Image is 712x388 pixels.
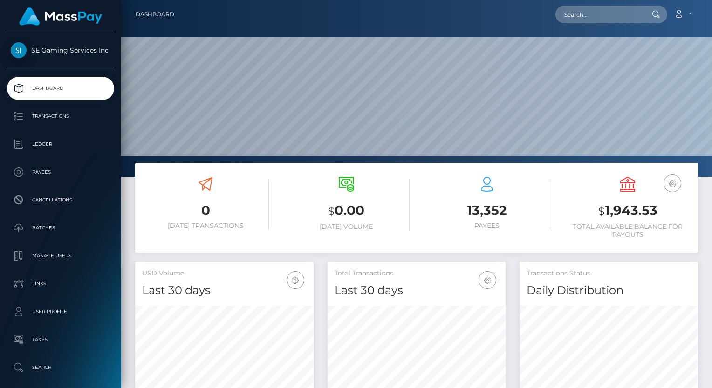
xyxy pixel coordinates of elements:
[11,193,110,207] p: Cancellations
[11,165,110,179] p: Payees
[7,300,114,323] a: User Profile
[283,223,410,231] h6: [DATE] Volume
[11,109,110,123] p: Transactions
[7,244,114,268] a: Manage Users
[283,201,410,221] h3: 0.00
[328,205,335,218] small: $
[7,133,114,156] a: Ledger
[424,201,550,220] h3: 13,352
[564,201,691,221] h3: 1,943.53
[11,333,110,347] p: Taxes
[527,269,691,278] h5: Transactions Status
[11,137,110,151] p: Ledger
[7,77,114,100] a: Dashboard
[7,188,114,212] a: Cancellations
[11,42,27,58] img: SE Gaming Services Inc
[142,269,307,278] h5: USD Volume
[7,161,114,184] a: Payees
[7,356,114,379] a: Search
[11,221,110,235] p: Batches
[142,282,307,299] h4: Last 30 days
[11,277,110,291] p: Links
[7,216,114,240] a: Batches
[335,282,499,299] h4: Last 30 days
[19,7,102,26] img: MassPay Logo
[136,5,174,24] a: Dashboard
[142,201,269,220] h3: 0
[11,305,110,319] p: User Profile
[527,282,691,299] h4: Daily Distribution
[11,249,110,263] p: Manage Users
[564,223,691,239] h6: Total Available Balance for Payouts
[7,272,114,295] a: Links
[424,222,550,230] h6: Payees
[7,46,114,54] span: SE Gaming Services Inc
[142,222,269,230] h6: [DATE] Transactions
[11,81,110,95] p: Dashboard
[7,105,114,128] a: Transactions
[555,6,643,23] input: Search...
[598,205,605,218] small: $
[11,361,110,375] p: Search
[7,328,114,351] a: Taxes
[335,269,499,278] h5: Total Transactions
